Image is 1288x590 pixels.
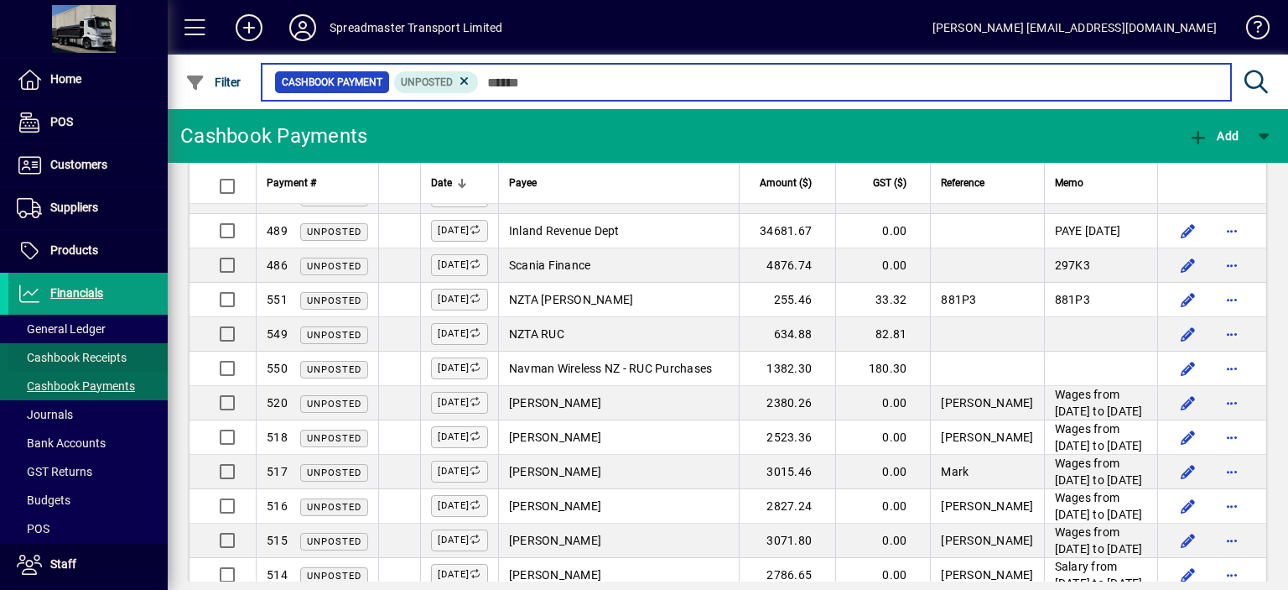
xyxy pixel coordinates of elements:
[50,115,73,128] span: POS
[509,174,729,192] div: Payee
[431,530,488,551] label: [DATE]
[307,502,361,513] span: Unposted
[267,465,288,478] span: 517
[8,230,168,272] a: Products
[1218,561,1245,588] button: More options
[1175,286,1202,313] button: Edit
[739,283,836,317] td: 255.46
[431,323,488,345] label: [DATE]
[267,174,368,192] div: Payment #
[8,429,168,457] a: Bank Accounts
[509,174,537,192] span: Payee
[307,227,361,238] span: Unposted
[307,433,361,444] span: Unposted
[267,224,288,238] span: 489
[739,352,836,386] td: 1382.30
[267,362,288,375] span: 550
[1184,121,1243,151] button: Add
[307,571,361,582] span: Unposted
[835,248,930,283] td: 0.00
[8,315,168,343] a: General Ledger
[941,499,1033,513] span: [PERSON_NAME]
[431,495,488,517] label: [DATE]
[1218,424,1245,451] button: More options
[1055,258,1090,272] span: 297K3
[267,568,288,582] span: 514
[181,67,246,97] button: Filter
[509,327,564,341] span: NZTA RUC
[1218,527,1245,554] button: More options
[8,102,168,144] a: POS
[8,59,168,101] a: Home
[835,455,930,489] td: 0.00
[50,72,81,86] span: Home
[50,286,103,300] span: Financials
[282,74,382,91] span: Cashbook Payment
[750,174,828,192] div: Amount ($)
[1175,458,1202,485] button: Edit
[739,489,836,524] td: 2827.24
[267,174,316,192] span: Payment #
[1218,493,1245,520] button: More options
[50,201,98,214] span: Suppliers
[1055,560,1143,590] span: Salary from [DATE] to [DATE]
[1175,217,1202,244] button: Edit
[17,379,135,393] span: Cashbook Payments
[8,343,168,372] a: Cashbook Receipts
[307,399,361,410] span: Unposted
[267,327,288,341] span: 549
[307,364,361,375] span: Unposted
[50,158,107,171] span: Customers
[509,362,713,375] span: Navman Wireless NZ - RUC Purchases
[509,396,601,410] span: [PERSON_NAME]
[739,524,836,558] td: 3071.80
[1218,252,1245,279] button: More options
[17,522,49,535] span: POS
[1218,183,1245,210] button: More options
[267,499,288,513] span: 516
[509,568,601,582] span: [PERSON_NAME]
[17,351,127,364] span: Cashbook Receipts
[1218,389,1245,416] button: More options
[267,396,288,410] span: 520
[307,295,361,306] span: Unposted
[739,455,836,489] td: 3015.46
[431,174,488,192] div: Date
[8,144,168,186] a: Customers
[8,486,168,514] a: Budgets
[941,174,1033,192] div: Reference
[509,431,601,444] span: [PERSON_NAME]
[1055,491,1143,521] span: Wages from [DATE] to [DATE]
[835,352,930,386] td: 180.30
[873,174,906,192] span: GST ($)
[1175,424,1202,451] button: Edit
[1218,286,1245,313] button: More options
[1175,321,1202,347] button: Edit
[1175,355,1202,382] button: Edit
[1218,321,1245,347] button: More options
[307,330,361,341] span: Unposted
[180,123,367,149] div: Cashbook Payments
[509,499,601,513] span: [PERSON_NAME]
[1055,422,1143,452] span: Wages from [DATE] to [DATE]
[509,534,601,547] span: [PERSON_NAME]
[941,293,976,306] span: 881P3
[509,293,634,306] span: NZTA [PERSON_NAME]
[431,392,488,414] label: [DATE]
[307,467,361,478] span: Unposted
[8,400,168,429] a: Journals
[17,436,106,450] span: Bank Accounts
[401,76,453,88] span: Unposted
[739,214,836,248] td: 34681.67
[941,174,984,192] span: Reference
[1055,388,1143,418] span: Wages from [DATE] to [DATE]
[50,557,76,571] span: Staff
[17,322,106,336] span: General Ledger
[8,514,168,543] a: POS
[431,289,488,311] label: [DATE]
[431,461,488,483] label: [DATE]
[222,13,276,43] button: Add
[835,386,930,420] td: 0.00
[431,220,488,242] label: [DATE]
[17,465,92,478] span: GST Returns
